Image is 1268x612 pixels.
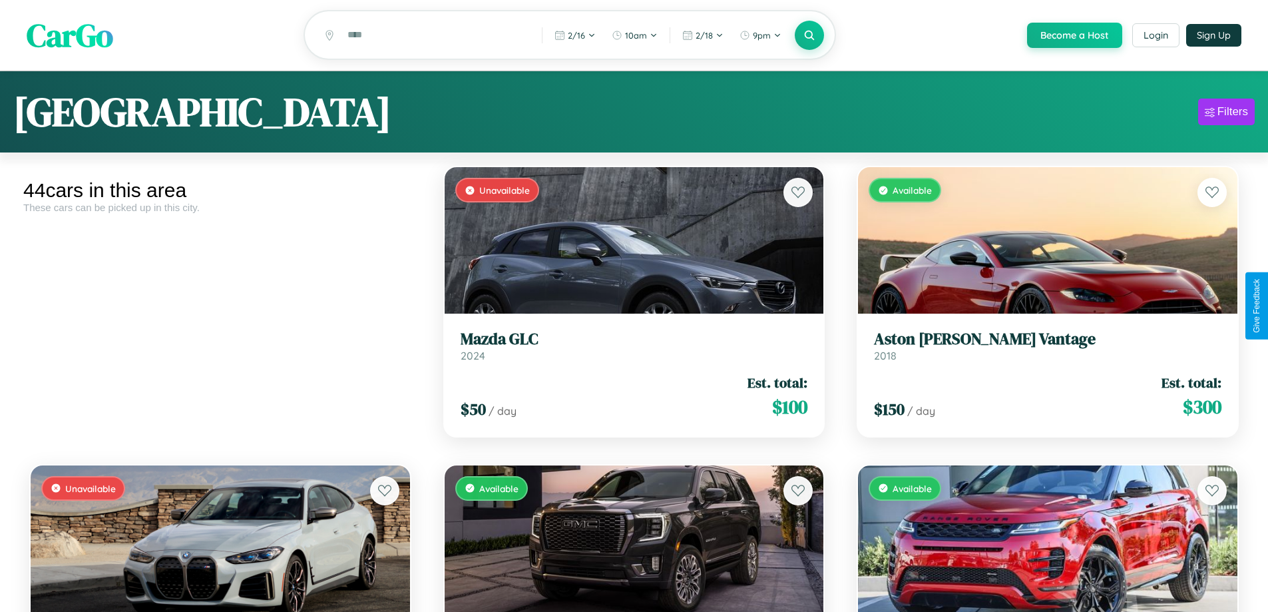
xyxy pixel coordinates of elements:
[753,30,771,41] span: 9pm
[1186,24,1241,47] button: Sign Up
[1198,99,1255,125] button: Filters
[893,184,932,196] span: Available
[568,30,585,41] span: 2 / 16
[1027,23,1122,48] button: Become a Host
[874,330,1221,349] h3: Aston [PERSON_NAME] Vantage
[461,330,808,349] h3: Mazda GLC
[548,25,602,46] button: 2/16
[65,483,116,494] span: Unavailable
[1217,105,1248,119] div: Filters
[893,483,932,494] span: Available
[874,330,1221,362] a: Aston [PERSON_NAME] Vantage2018
[23,179,417,202] div: 44 cars in this area
[676,25,730,46] button: 2/18
[1132,23,1179,47] button: Login
[479,184,530,196] span: Unavailable
[605,25,664,46] button: 10am
[479,483,519,494] span: Available
[874,398,905,420] span: $ 150
[461,398,486,420] span: $ 50
[1252,279,1261,333] div: Give Feedback
[461,349,485,362] span: 2024
[625,30,647,41] span: 10am
[27,13,113,57] span: CarGo
[461,330,808,362] a: Mazda GLC2024
[874,349,897,362] span: 2018
[1183,394,1221,420] span: $ 300
[733,25,788,46] button: 9pm
[747,373,807,392] span: Est. total:
[696,30,713,41] span: 2 / 18
[489,404,517,418] span: / day
[13,85,391,139] h1: [GEOGRAPHIC_DATA]
[1162,373,1221,392] span: Est. total:
[23,202,417,213] div: These cars can be picked up in this city.
[772,394,807,420] span: $ 100
[907,404,935,418] span: / day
